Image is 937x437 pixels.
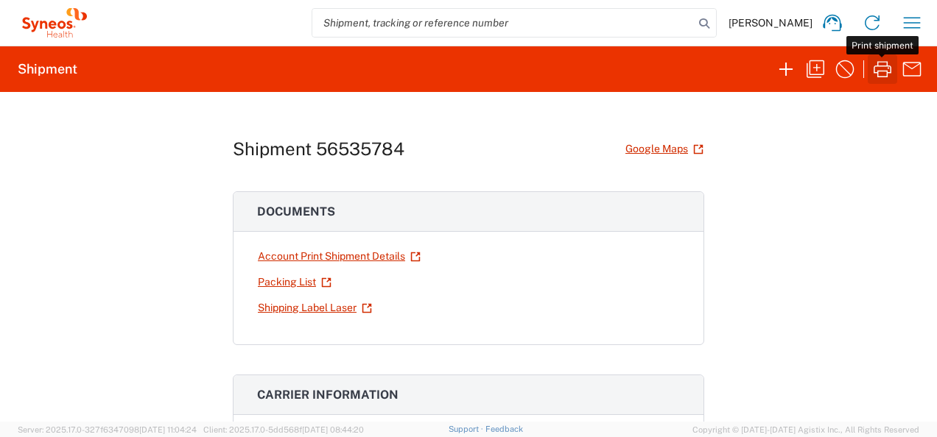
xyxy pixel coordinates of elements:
span: [DATE] 11:04:24 [139,425,197,434]
input: Shipment, tracking or reference number [312,9,694,37]
span: Documents [257,205,335,218]
a: Shipping Label Laser [257,295,373,321]
h2: Shipment [18,60,77,78]
a: Support [449,424,485,433]
a: Account Print Shipment Details [257,244,421,269]
span: [PERSON_NAME] [729,16,813,29]
h1: Shipment 56535784 [233,138,404,160]
span: Server: 2025.17.0-327f6347098 [18,425,197,434]
span: Copyright © [DATE]-[DATE] Agistix Inc., All Rights Reserved [692,423,919,436]
a: Feedback [485,424,523,433]
a: Packing List [257,269,332,295]
a: Google Maps [625,136,704,162]
span: [DATE] 08:44:20 [302,425,364,434]
span: Client: 2025.17.0-5dd568f [203,425,364,434]
span: Carrier information [257,388,399,402]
